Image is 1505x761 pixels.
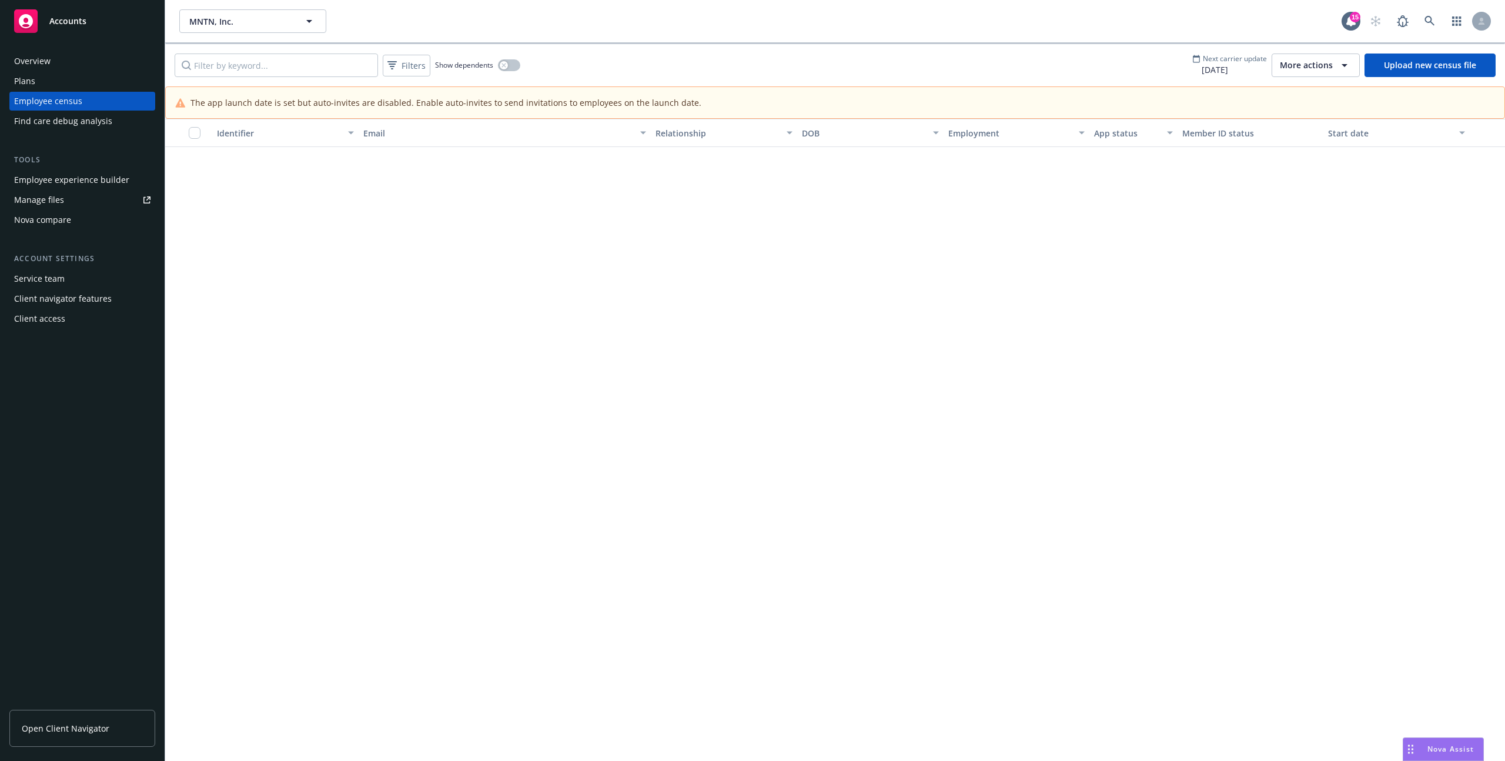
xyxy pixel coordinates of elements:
span: Show dependents [435,60,493,70]
button: More actions [1272,54,1360,77]
a: Overview [9,52,155,71]
span: Next carrier update [1203,54,1267,64]
button: Identifier [212,119,359,147]
div: Client navigator features [14,289,112,308]
div: Employee experience builder [14,171,129,189]
span: Filters [402,59,426,72]
a: Upload new census file [1364,54,1496,77]
input: Select all [189,127,200,139]
div: Employee census [14,92,82,111]
a: Find care debug analysis [9,112,155,131]
a: Search [1418,9,1442,33]
button: App status [1089,119,1177,147]
a: Client access [9,309,155,328]
button: Filters [383,55,430,76]
div: Relationship [655,127,780,139]
input: Filter by keyword... [175,54,378,77]
a: Service team [9,269,155,288]
button: Email [359,119,651,147]
div: Nova compare [14,211,71,229]
a: Accounts [9,5,155,38]
div: Member ID status [1182,127,1319,139]
span: Filters [385,57,428,74]
span: Accounts [49,16,86,26]
span: The app launch date is set but auto-invites are disabled. Enable auto-invites to send invitations... [190,96,701,109]
span: Nova Assist [1427,744,1474,754]
span: Open Client Navigator [22,722,109,735]
div: Service team [14,269,65,288]
span: More actions [1280,59,1333,71]
div: Client access [14,309,65,328]
div: Manage files [14,191,64,209]
button: Relationship [651,119,797,147]
a: Employee census [9,92,155,111]
div: Start date [1328,127,1452,139]
div: Employment [948,127,1072,139]
a: Plans [9,72,155,91]
div: App status [1094,127,1159,139]
a: Switch app [1445,9,1469,33]
button: Member ID status [1178,119,1324,147]
button: DOB [797,119,944,147]
div: Account settings [9,253,155,265]
button: Employment [944,119,1090,147]
div: 15 [1350,12,1360,22]
a: Report a Bug [1391,9,1414,33]
div: Identifier [217,127,341,139]
button: Nova Assist [1403,737,1484,761]
div: Overview [14,52,51,71]
a: Manage files [9,191,155,209]
a: Employee experience builder [9,171,155,189]
div: Find care debug analysis [14,112,112,131]
div: Tools [9,154,155,166]
div: Email [363,127,633,139]
a: Nova compare [9,211,155,229]
span: [DATE] [1192,64,1267,76]
a: Start snowing [1364,9,1387,33]
div: Drag to move [1403,738,1418,760]
span: MNTN, Inc. [189,15,291,28]
button: MNTN, Inc. [179,9,326,33]
div: DOB [802,127,926,139]
div: Plans [14,72,35,91]
a: Client navigator features [9,289,155,308]
button: Start date [1323,119,1470,147]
